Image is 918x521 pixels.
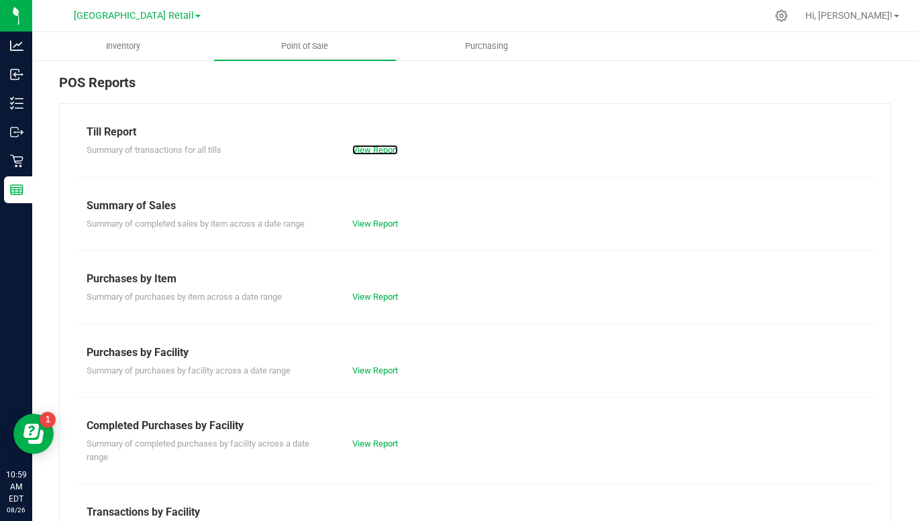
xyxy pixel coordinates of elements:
inline-svg: Retail [10,154,23,168]
a: View Report [352,292,398,302]
inline-svg: Reports [10,183,23,196]
inline-svg: Outbound [10,125,23,139]
a: View Report [352,365,398,375]
a: View Report [352,439,398,449]
inline-svg: Analytics [10,39,23,52]
span: Summary of completed sales by item across a date range [87,219,305,229]
div: Transactions by Facility [87,504,864,520]
iframe: Resource center [13,414,54,454]
div: Manage settings [773,9,790,22]
div: Completed Purchases by Facility [87,418,864,434]
a: View Report [352,219,398,229]
span: Inventory [88,40,158,52]
p: 08/26 [6,505,26,515]
inline-svg: Inbound [10,68,23,81]
span: Point of Sale [263,40,346,52]
div: POS Reports [59,72,891,103]
div: Summary of Sales [87,198,864,214]
inline-svg: Inventory [10,97,23,110]
div: Purchases by Facility [87,345,864,361]
div: Purchases by Item [87,271,864,287]
span: Hi, [PERSON_NAME]! [805,10,892,21]
a: Purchasing [396,32,578,60]
a: View Report [352,145,398,155]
span: Purchasing [447,40,526,52]
span: Summary of transactions for all tills [87,145,221,155]
span: Summary of purchases by item across a date range [87,292,282,302]
a: Point of Sale [214,32,396,60]
a: Inventory [32,32,214,60]
span: Summary of purchases by facility across a date range [87,365,291,375]
span: [GEOGRAPHIC_DATA] Retail [74,10,194,21]
iframe: Resource center unread badge [40,412,56,428]
p: 10:59 AM EDT [6,469,26,505]
div: Till Report [87,124,864,140]
span: Summary of completed purchases by facility across a date range [87,439,309,462]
